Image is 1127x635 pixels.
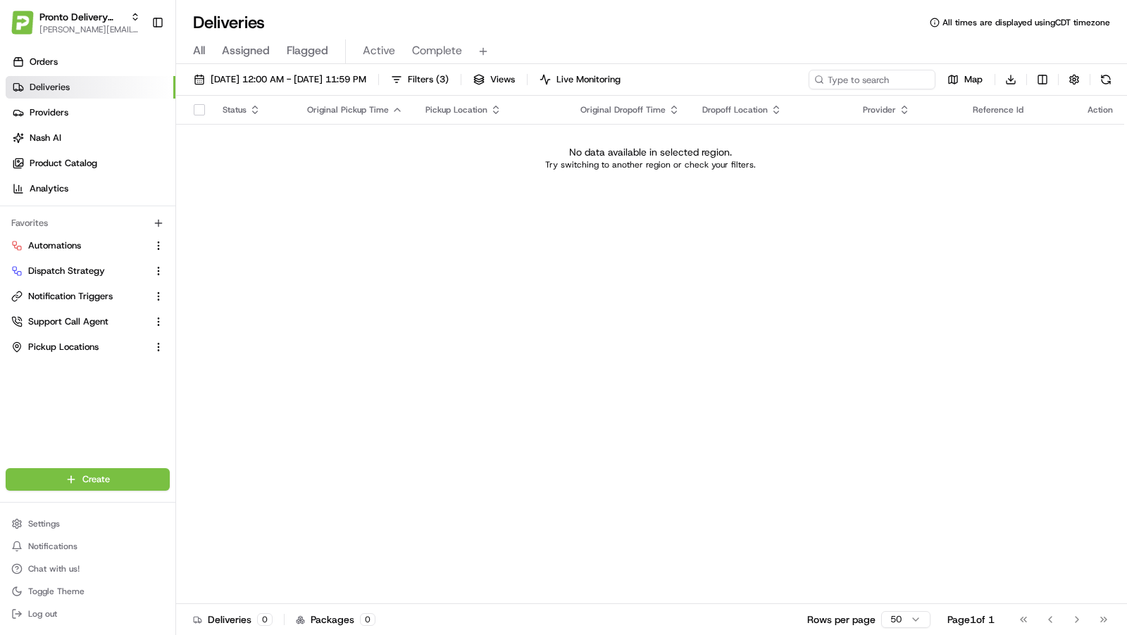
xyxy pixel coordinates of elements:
h1: Deliveries [193,11,265,34]
span: Map [964,73,983,86]
span: Pickup Location [425,104,487,115]
span: Original Dropoff Time [580,104,666,115]
a: Automations [11,239,147,252]
span: All times are displayed using CDT timezone [942,17,1110,28]
button: Notifications [6,536,170,556]
button: Map [941,70,989,89]
span: Dispatch Strategy [28,265,105,277]
div: Packages [296,612,375,627]
a: Product Catalog [6,152,175,175]
span: Create [82,473,110,486]
p: Try switching to another region or check your filters. [545,159,756,170]
button: Views [467,70,521,89]
span: Complete [412,42,462,59]
button: Filters(3) [385,70,455,89]
span: Notifications [28,541,77,552]
span: [DATE] 12:00 AM - [DATE] 11:59 PM [211,73,366,86]
div: Deliveries [193,612,273,627]
a: Pickup Locations [11,341,147,353]
span: Notification Triggers [28,290,113,303]
img: Pronto Delivery Service [11,11,34,34]
button: Log out [6,604,170,624]
button: Settings [6,514,170,534]
span: Chat with us! [28,563,80,574]
span: Original Pickup Time [307,104,389,115]
button: [PERSON_NAME][EMAIL_ADDRESS][DOMAIN_NAME] [39,24,140,35]
button: Automations [6,234,170,257]
span: Settings [28,518,60,529]
a: Analytics [6,177,175,200]
button: Create [6,468,170,491]
div: 0 [257,613,273,626]
div: Page 1 of 1 [947,612,995,627]
button: Live Monitoring [533,70,627,89]
button: Support Call Agent [6,310,170,333]
div: Action [1088,104,1113,115]
span: Nash AI [30,132,61,144]
span: Views [490,73,515,86]
p: Rows per page [807,612,876,627]
button: Notification Triggers [6,285,170,308]
span: Filters [408,73,449,86]
span: Orders [30,56,58,68]
span: Automations [28,239,81,252]
a: Orders [6,51,175,73]
a: Nash AI [6,127,175,149]
div: Favorites [6,212,170,234]
span: Pickup Locations [28,341,99,353]
span: Log out [28,608,57,620]
p: No data available in selected region. [569,145,732,159]
span: Dropoff Location [702,104,768,115]
button: Chat with us! [6,559,170,579]
div: 0 [360,613,375,626]
span: Live Monitoring [556,73,621,86]
span: Analytics [30,182,68,195]
span: Active [363,42,395,59]
span: Assigned [222,42,270,59]
a: Deliveries [6,76,175,99]
a: Support Call Agent [11,315,147,328]
a: Notification Triggers [11,290,147,303]
span: Provider [863,104,896,115]
span: Flagged [287,42,328,59]
span: Reference Id [973,104,1023,115]
button: Pronto Delivery ServicePronto Delivery Service[PERSON_NAME][EMAIL_ADDRESS][DOMAIN_NAME] [6,6,146,39]
button: Refresh [1096,70,1116,89]
button: [DATE] 12:00 AM - [DATE] 11:59 PM [187,70,373,89]
span: Status [223,104,247,115]
a: Providers [6,101,175,124]
span: All [193,42,205,59]
button: Toggle Theme [6,581,170,601]
span: Deliveries [30,81,70,94]
button: Pronto Delivery Service [39,10,125,24]
a: Dispatch Strategy [11,265,147,277]
button: Pickup Locations [6,336,170,358]
span: Support Call Agent [28,315,108,328]
span: Providers [30,106,68,119]
input: Type to search [809,70,935,89]
span: Product Catalog [30,157,97,170]
span: ( 3 ) [436,73,449,86]
span: Toggle Theme [28,586,85,597]
button: Dispatch Strategy [6,260,170,282]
